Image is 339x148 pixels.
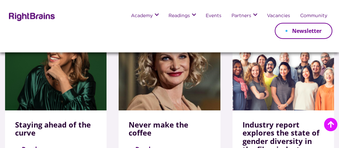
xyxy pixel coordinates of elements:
h3: Never make the coffee [129,120,210,144]
a: Newsletter [275,23,332,39]
a: Partners [231,13,251,19]
a: Readings [168,13,190,19]
h3: Staying ahead of the curve [15,120,96,144]
img: Rightbrains [7,11,55,21]
a: Academy [131,13,153,19]
a: Vacancies [267,13,290,19]
a: Community [300,13,327,19]
a: Events [206,13,221,19]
